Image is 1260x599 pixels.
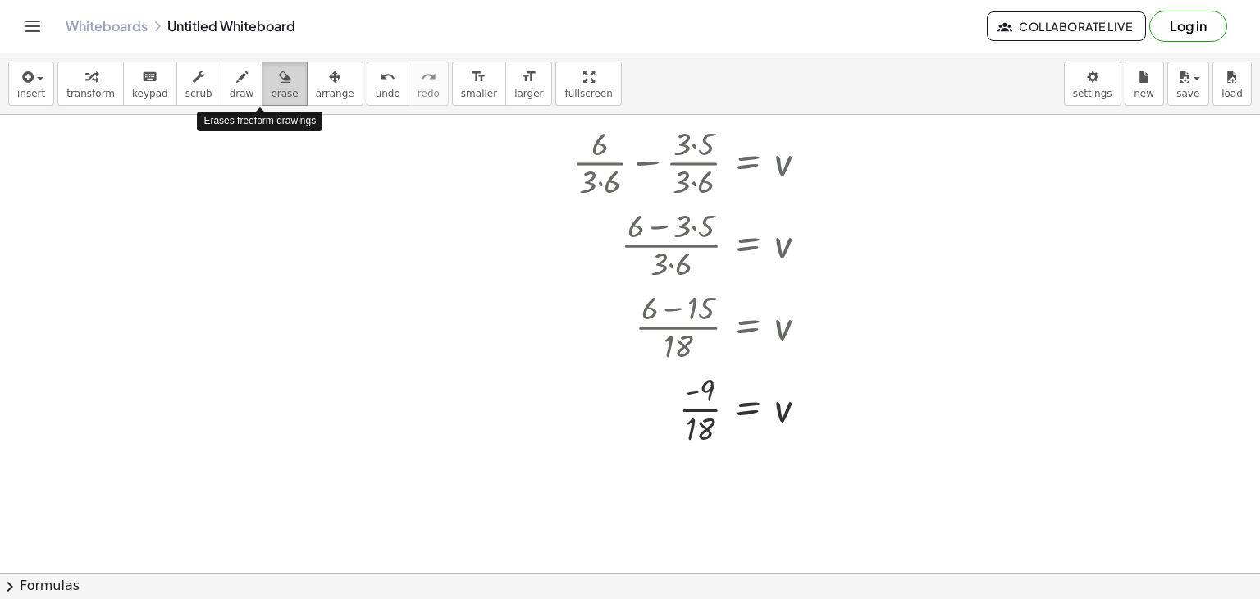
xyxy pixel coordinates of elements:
span: Collaborate Live [1001,19,1132,34]
button: new [1125,62,1164,106]
button: scrub [176,62,221,106]
a: Whiteboards [66,18,148,34]
span: save [1176,88,1199,99]
span: transform [66,88,115,99]
span: undo [376,88,400,99]
button: keyboardkeypad [123,62,177,106]
button: Collaborate Live [987,11,1146,41]
button: Toggle navigation [20,13,46,39]
i: keyboard [142,67,157,87]
span: arrange [316,88,354,99]
button: erase [262,62,307,106]
span: redo [418,88,440,99]
span: keypad [132,88,168,99]
span: new [1134,88,1154,99]
button: Log in [1149,11,1227,42]
button: fullscreen [555,62,621,106]
i: format_size [521,67,536,87]
span: load [1221,88,1243,99]
span: settings [1073,88,1112,99]
button: format_sizesmaller [452,62,506,106]
span: smaller [461,88,497,99]
button: insert [8,62,54,106]
button: settings [1064,62,1121,106]
button: transform [57,62,124,106]
div: Erases freeform drawings [197,112,322,130]
button: arrange [307,62,363,106]
span: draw [230,88,254,99]
button: format_sizelarger [505,62,552,106]
i: redo [421,67,436,87]
button: draw [221,62,263,106]
span: erase [271,88,298,99]
button: undoundo [367,62,409,106]
span: insert [17,88,45,99]
span: scrub [185,88,212,99]
i: undo [380,67,395,87]
span: larger [514,88,543,99]
i: format_size [471,67,486,87]
span: fullscreen [564,88,612,99]
button: redoredo [409,62,449,106]
button: load [1212,62,1252,106]
button: save [1167,62,1209,106]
